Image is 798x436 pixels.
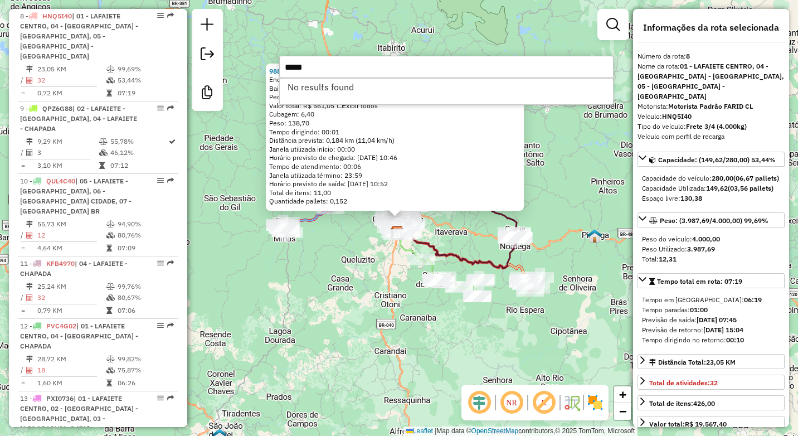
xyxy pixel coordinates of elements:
[390,226,405,240] img: Farid - Conselheiro Lafaiete
[638,22,785,33] h4: Informações da rota selecionada
[157,395,164,401] em: Opções
[167,177,174,184] em: Rota exportada
[687,245,715,253] strong: 3.987,69
[269,93,520,101] div: Pedidos:
[20,292,26,303] td: /
[117,75,173,86] td: 53,44%
[269,101,520,110] div: Valor total: R$ 561,05
[20,75,26,86] td: /
[117,377,173,389] td: 06:26
[42,104,72,113] span: QPZ6G88
[269,180,520,188] div: Horário previsto de saída: [DATE] 10:52
[619,387,626,401] span: +
[659,255,677,263] strong: 12,31
[658,156,776,164] span: Capacidade: (149,62/280,00) 53,44%
[642,305,780,315] div: Tempo paradas:
[638,169,785,208] div: Capacidade: (149,62/280,00) 53,44%
[269,171,520,180] div: Janela utilizada término: 23:59
[697,316,737,324] strong: [DATE] 07:45
[110,147,168,158] td: 46,12%
[693,399,715,408] strong: 426,00
[710,379,718,387] strong: 32
[692,235,720,243] strong: 4.000,00
[642,315,780,325] div: Previsão de saída:
[269,67,520,206] div: Tempo de atendimento: 00:06
[269,197,520,206] div: Quantidade pallets: 0,152
[106,66,115,72] i: % de utilização do peso
[20,147,26,158] td: /
[657,277,742,285] span: Tempo total em rota: 07:19
[196,43,218,68] a: Exportar sessão
[167,395,174,401] em: Rota exportada
[638,51,785,61] div: Número da rota:
[37,88,106,99] td: 0,72 KM
[744,295,762,304] strong: 06:19
[638,212,785,227] a: Peso: (3.987,69/4.000,00) 99,69%
[106,221,115,227] i: % de utilização do peso
[686,52,690,60] strong: 8
[106,77,115,84] i: % de utilização da cubagem
[403,427,638,436] div: Map data © contributors,© 2025 TomTom, Microsoft
[99,149,108,156] i: % de utilização da cubagem
[37,377,106,389] td: 1,60 KM
[46,259,75,268] span: KFB4970
[638,354,785,369] a: Distância Total:23,05 KM
[662,112,692,120] strong: HNQ5I40
[269,145,520,154] div: Janela utilizada início: 00:00
[728,184,773,192] strong: (03,56 pallets)
[26,221,33,227] i: Distância Total
[587,229,602,243] img: RESIDENTE PIRANGA
[690,306,708,314] strong: 01:00
[157,260,164,267] em: Opções
[37,160,99,171] td: 3,10 KM
[638,152,785,167] a: Capacidade: (149,62/280,00) 53,44%
[638,230,785,269] div: Peso: (3.987,69/4.000,00) 99,69%
[619,404,626,418] span: −
[167,322,174,329] em: Rota exportada
[106,245,112,251] i: Tempo total em rota
[20,160,26,171] td: =
[37,230,106,241] td: 12
[642,254,780,264] div: Total:
[106,356,115,362] i: % de utilização do peso
[26,232,33,239] i: Total de Atividades
[46,394,74,403] span: PXI0736
[602,13,624,36] a: Exibir filtros
[638,101,785,112] div: Motorista:
[406,427,433,435] a: Leaflet
[46,177,75,185] span: QUL4C40
[117,88,173,99] td: 07:19
[280,79,613,95] ul: Option List
[280,79,613,95] li: No results found
[269,188,520,197] div: Total de itens: 11,00
[26,294,33,301] i: Total de Atividades
[106,307,112,314] i: Tempo total em rota
[37,281,106,292] td: 25,24 KM
[680,194,702,202] strong: 130,38
[642,173,780,183] div: Capacidade do veículo:
[26,66,33,72] i: Distância Total
[157,105,164,112] em: Opções
[269,153,520,162] div: Horário previsto de chegada: [DATE] 10:46
[157,12,164,19] em: Opções
[37,353,106,365] td: 28,72 KM
[20,259,128,278] span: 11 -
[117,230,173,241] td: 80,76%
[269,67,375,75] strong: 98871 - BAR DO [PERSON_NAME]
[638,122,785,132] div: Tipo do veículo:
[20,177,132,215] span: 10 -
[167,260,174,267] em: Rota exportada
[196,13,218,38] a: Nova sessão e pesquisa
[435,427,436,435] span: |
[26,367,33,374] i: Total de Atividades
[20,305,26,316] td: =
[706,358,736,366] span: 23,05 KM
[20,230,26,241] td: /
[20,259,128,278] span: | 04 - LAFAIETE - CHAPADA
[337,101,378,110] span: Exibir todos
[638,290,785,350] div: Tempo total em rota: 07:19
[269,84,520,93] div: Bairro: J.K (CONSELHEIRO LAFAIETE / MG)
[642,244,780,254] div: Peso Utilizado:
[269,119,520,128] div: Peso: 138,70
[117,243,173,254] td: 07:09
